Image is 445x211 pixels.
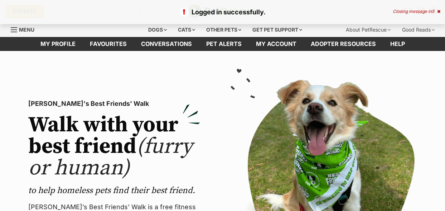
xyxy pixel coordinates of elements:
a: Help [383,37,412,51]
a: Adopter resources [304,37,383,51]
h2: Walk with your best friend [28,114,200,179]
div: Dogs [143,23,172,37]
div: Cats [173,23,200,37]
p: to help homeless pets find their best friend. [28,185,200,196]
a: My profile [33,37,83,51]
span: Menu [19,27,34,33]
a: Pet alerts [199,37,249,51]
div: Get pet support [247,23,307,37]
div: Other pets [201,23,246,37]
a: conversations [134,37,199,51]
a: Menu [11,23,39,36]
div: About PetRescue [341,23,396,37]
p: [PERSON_NAME]'s Best Friends' Walk [28,99,200,109]
a: Favourites [83,37,134,51]
div: Good Reads [397,23,440,37]
span: (furry or human) [28,133,193,182]
a: My account [249,37,304,51]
